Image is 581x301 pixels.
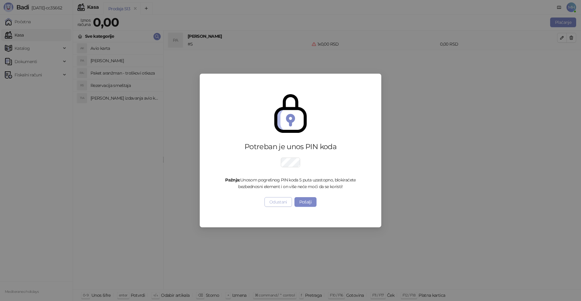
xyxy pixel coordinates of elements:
div: Potreban je unos PIN koda [217,142,364,152]
button: Odustani [264,197,292,207]
button: Pošalji [294,197,317,207]
img: secure.svg [271,94,310,133]
strong: Pažnja: [225,177,240,183]
div: Unosom pogrešnog PIN koda 5 puta uzastopno, blokiraćete bezbednosni element i on više neće moći d... [217,177,364,190]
